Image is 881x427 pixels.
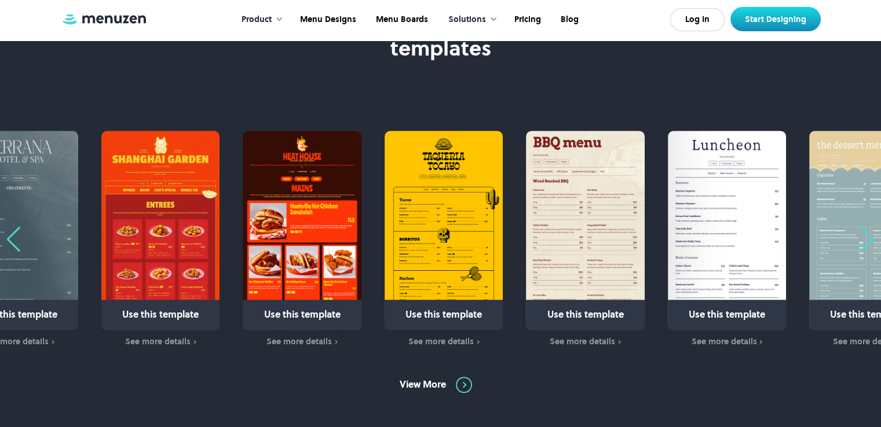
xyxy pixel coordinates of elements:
div: See more details [691,337,756,346]
a: Use this template [385,131,503,330]
div: Product [242,13,272,26]
div: 2 / 31 [243,131,361,348]
div: See more details [550,337,615,346]
div: Previous slide [6,227,21,252]
div: 5 / 31 [668,131,786,348]
div: Product [230,2,289,38]
a: Menu Boards [365,2,437,38]
a: Start Designing [730,7,821,31]
a: See more details [668,336,786,348]
a: See more details [101,336,220,348]
a: Menu Designs [289,2,365,38]
a: Use this template [101,131,220,330]
div: Next slide [860,227,875,252]
a: Pricing [503,2,550,38]
div: View More [400,378,446,391]
a: Log In [670,8,725,31]
a: View More [400,377,482,393]
a: See more details [385,336,503,348]
div: Solutions [448,13,486,26]
a: Blog [550,2,587,38]
a: See more details [243,336,361,348]
a: Use this template [526,131,644,330]
div: 1 / 31 [101,131,220,348]
div: See more details [125,337,191,346]
h2: Choose your menu design from one of our popular templates [176,9,705,61]
div: 3 / 31 [385,131,503,348]
div: See more details [266,337,332,346]
a: Use this template [243,131,361,330]
a: See more details [526,336,644,348]
a: Use this template [668,131,786,330]
div: Solutions [437,2,503,38]
div: See more details [408,337,474,346]
div: 4 / 31 [526,131,644,348]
